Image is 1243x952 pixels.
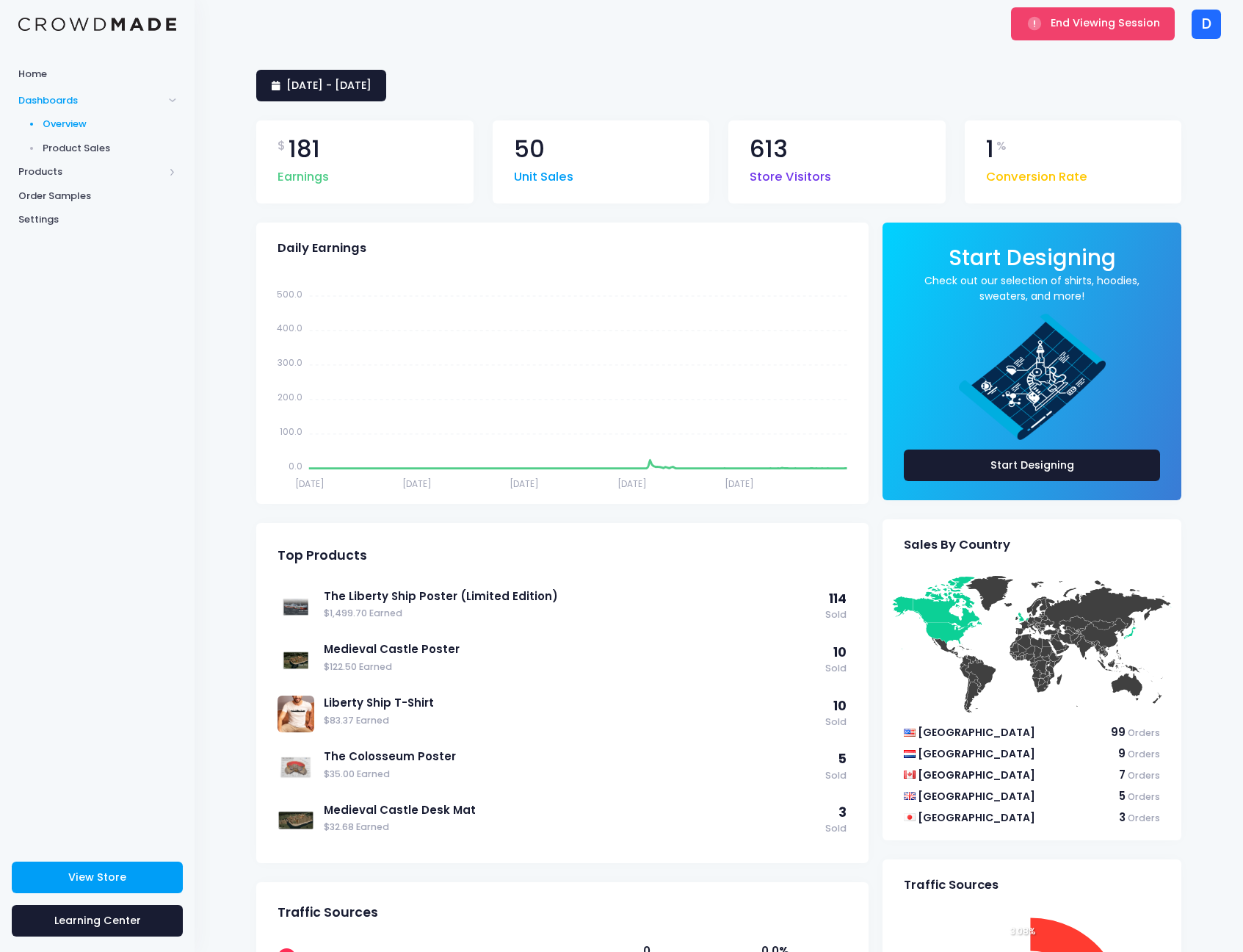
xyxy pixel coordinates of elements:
span: Orders [1128,769,1160,782]
span: 5 [838,750,847,768]
span: View Store [68,870,126,884]
a: View Store [12,862,183,893]
span: [DATE] - [DATE] [286,78,372,93]
span: Learning Center [54,913,141,928]
span: Sold [825,822,847,836]
span: 613 [750,137,788,162]
tspan: [DATE] [295,477,325,489]
tspan: 300.0 [278,356,302,369]
span: Overview [43,117,177,131]
span: 181 [289,137,320,162]
span: Orders [1128,726,1160,739]
tspan: 500.0 [277,287,302,300]
a: The Colosseum Poster [324,749,818,765]
span: Settings [18,212,176,227]
span: Traffic Sources [278,905,378,920]
tspan: 400.0 [277,322,302,334]
span: Home [18,67,176,82]
span: [GEOGRAPHIC_DATA] [918,725,1035,740]
span: Traffic Sources [904,878,999,892]
span: 1 [986,137,994,162]
div: D [1192,10,1221,39]
span: [GEOGRAPHIC_DATA] [918,789,1035,804]
a: Liberty Ship T-Shirt [324,695,818,711]
img: Logo [18,18,176,32]
span: Sold [825,715,847,729]
a: Medieval Castle Desk Mat [324,802,818,818]
span: Sold [825,662,847,676]
span: $1,499.70 Earned [324,607,818,621]
a: Medieval Castle Poster [324,641,818,657]
span: Earnings [278,161,329,187]
tspan: [DATE] [725,477,754,489]
span: 7 [1119,767,1126,782]
span: 99 [1111,724,1126,740]
span: 3 [838,804,847,821]
span: 10 [833,697,847,715]
span: Conversion Rate [986,161,1087,187]
span: Store Visitors [750,161,831,187]
span: 9 [1118,746,1126,761]
tspan: 100.0 [280,425,302,438]
span: [GEOGRAPHIC_DATA] [918,746,1035,761]
span: Sold [825,769,847,783]
span: Products [18,165,164,179]
span: Top Products [278,548,367,563]
button: End Viewing Session [1011,7,1175,40]
tspan: [DATE] [510,477,539,489]
span: [GEOGRAPHIC_DATA] [918,810,1035,825]
span: $83.37 Earned [324,714,818,728]
span: 114 [829,590,847,607]
tspan: [DATE] [402,477,432,489]
span: $32.68 Earned [324,821,818,834]
span: Sales By Country [904,538,1010,552]
span: % [996,137,1007,155]
span: Order Samples [18,189,176,203]
span: 5 [1119,788,1126,804]
span: Orders [1128,748,1160,760]
a: Learning Center [12,905,183,937]
span: $122.50 Earned [324,660,818,674]
a: The Liberty Ship Poster (Limited Edition) [324,588,818,605]
span: End Viewing Session [1051,15,1160,30]
span: Orders [1128,790,1160,803]
span: 50 [514,137,545,162]
tspan: 200.0 [278,391,302,403]
a: [DATE] - [DATE] [256,70,386,101]
span: $35.00 Earned [324,768,818,782]
span: [GEOGRAPHIC_DATA] [918,768,1035,782]
span: Unit Sales [514,161,573,187]
span: Start Designing [949,242,1116,273]
tspan: [DATE] [617,477,647,489]
tspan: 0.0 [289,460,302,472]
span: 3 [1119,809,1126,825]
span: Sold [825,608,847,622]
span: $ [278,137,286,155]
span: Dashboards [18,93,164,108]
span: Daily Earnings [278,241,366,256]
span: Orders [1128,812,1160,824]
a: Start Designing [949,255,1116,269]
span: 10 [833,643,847,661]
a: Check out our selection of shirts, hoodies, sweaters, and more! [904,273,1160,304]
span: Product Sales [43,141,177,156]
a: Start Designing [904,450,1160,481]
